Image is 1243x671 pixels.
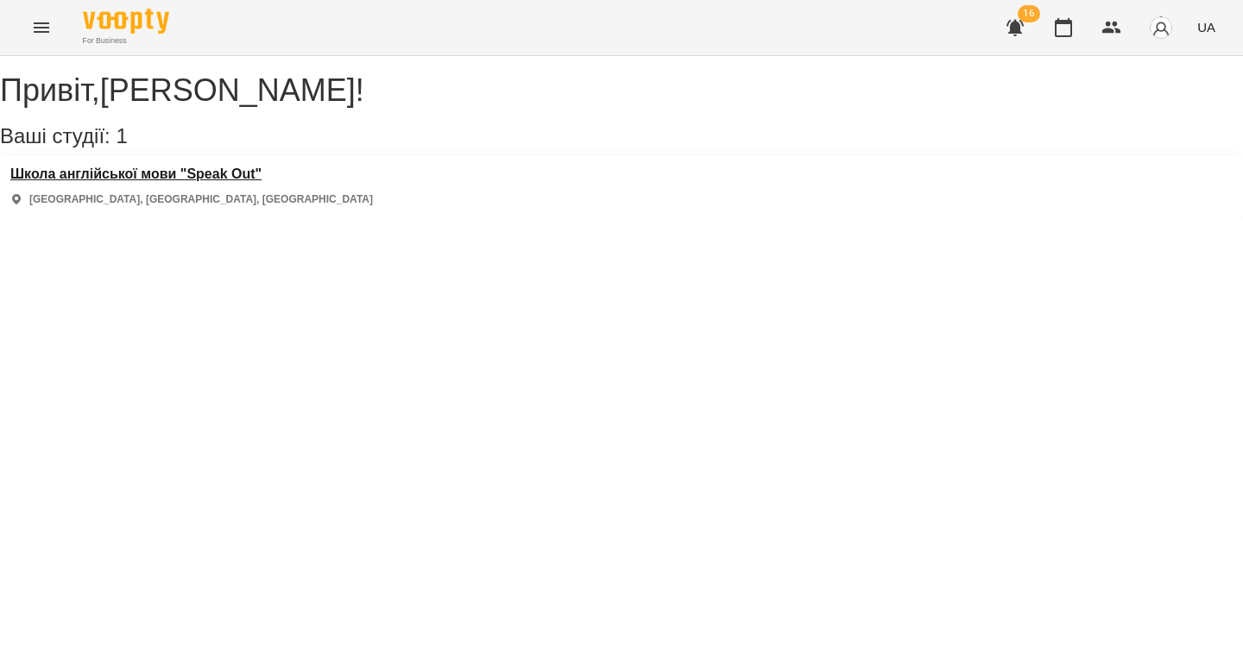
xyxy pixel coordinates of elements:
[10,166,373,182] a: Школа англійської мови "Speak Out"
[1018,5,1040,22] span: 16
[83,9,169,34] img: Voopty Logo
[1149,16,1173,40] img: avatar_s.png
[21,7,62,48] button: Menu
[1190,11,1222,43] button: UA
[1197,18,1215,36] span: UA
[83,35,169,47] span: For Business
[116,124,127,147] span: 1
[29,192,373,207] p: [GEOGRAPHIC_DATA], [GEOGRAPHIC_DATA], [GEOGRAPHIC_DATA]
